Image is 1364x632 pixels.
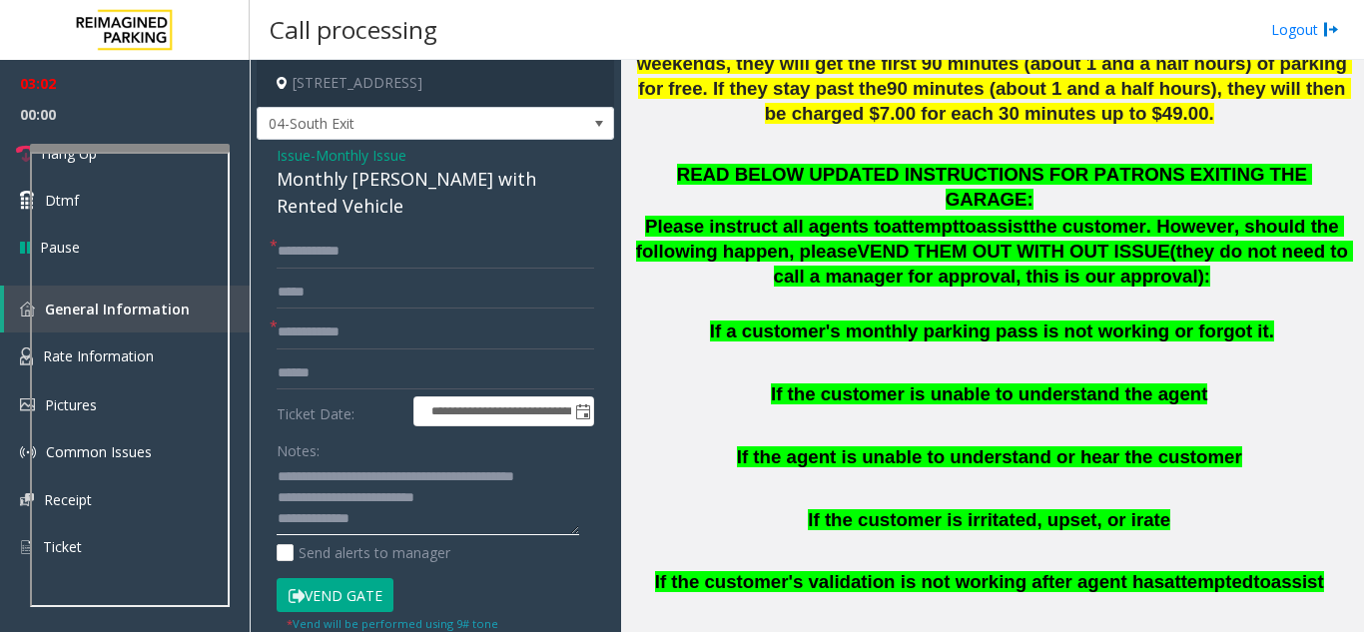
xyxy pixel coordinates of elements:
[710,320,1274,341] span: If a customer's monthly parking pass is not working or forgot it.
[677,164,1312,210] span: READ BELOW UPDATED INSTRUCTIONS FOR PATRONS EXITING THE GARAGE:
[20,444,36,460] img: 'icon'
[637,29,1352,100] span: on weeknights or anytime on weekends, they will get the first 90 minutes (about 1 and a half hour...
[277,166,594,220] div: Monthly [PERSON_NAME] with Rented Vehicle
[260,5,447,54] h3: Call processing
[277,542,450,563] label: Send alerts to manager
[20,398,35,411] img: 'icon'
[1323,19,1339,40] img: logout
[258,108,542,140] span: 04-South Exit
[655,571,1164,592] span: If the customer's validation is not working after agent has
[20,302,35,316] img: 'icon'
[977,216,1029,237] span: assist
[892,216,959,237] span: attempt
[959,216,977,237] span: to
[287,616,498,631] small: Vend will be performed using 9# tone
[20,493,34,506] img: 'icon'
[311,146,406,165] span: -
[571,397,593,425] span: Toggle popup
[771,383,1207,404] span: If the customer is unable to understand the agent
[1271,571,1324,592] span: assist
[858,241,1170,262] span: VEND THEM OUT WITH OUT ISSUE
[272,396,408,426] label: Ticket Date:
[1271,19,1339,40] a: Logout
[887,78,1217,99] span: 90 minutes (about 1 and a half hours)
[20,347,33,365] img: 'icon'
[4,286,250,332] a: General Information
[1164,571,1253,592] span: attempted
[645,216,892,237] span: Please instruct all agents to
[316,145,406,166] span: Monthly Issue
[257,60,614,107] h4: [STREET_ADDRESS]
[636,216,1344,262] span: the customer. However, should the following happen, please
[277,433,320,461] label: Notes:
[1253,571,1271,592] span: to
[20,538,33,556] img: 'icon'
[41,143,97,164] span: Hang Up
[277,578,393,612] button: Vend Gate
[277,145,311,166] span: Issue
[808,509,1170,530] span: If the customer is irritated, upset, or irate
[737,446,1242,467] span: If the agent is unable to understand or hear the customer
[774,241,1354,287] span: (they do not need to call a manager for approval, this is our approval):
